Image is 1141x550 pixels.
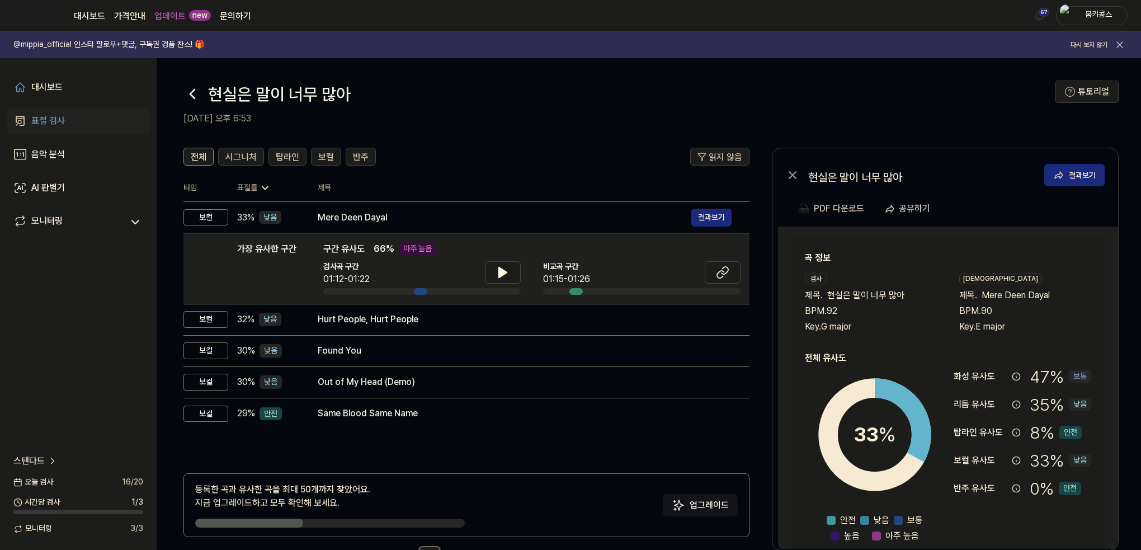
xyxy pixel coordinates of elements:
[959,274,1042,284] div: [DEMOGRAPHIC_DATA]
[237,375,255,389] span: 30 %
[318,344,732,358] div: Found You
[183,406,228,422] div: 보컬
[778,227,1118,549] a: 곡 정보검사제목.현실은 말이 너무 많아BPM.92Key.G major[DEMOGRAPHIC_DATA]제목.Mere Deen DayalBPM.90Key.E major전체 유사도...
[543,261,590,272] span: 비교곡 구간
[954,398,1007,411] div: 리듬 유사도
[114,10,145,23] button: 가격안내
[237,407,255,420] span: 29 %
[880,198,939,220] button: 공유하기
[374,242,394,256] span: 66 %
[183,209,228,226] div: 보컬
[218,148,264,166] button: 시그니처
[799,204,809,214] img: PDF Download
[31,214,63,230] div: 모니터링
[1030,477,1081,500] div: 0 %
[691,209,732,227] a: 결과보기
[31,148,65,161] div: 음악 분석
[1060,4,1073,27] img: profile
[690,148,749,166] button: 읽지 않음
[131,497,143,508] span: 1 / 3
[259,211,281,224] div: 낮음
[814,201,864,216] div: PDF 다운로드
[260,344,282,358] div: 낮음
[154,10,186,23] a: 업데이트
[318,375,732,389] div: Out of My Head (Demo)
[1077,9,1120,21] div: 붐키콩스
[318,407,732,420] div: Same Blood Same Name
[13,523,52,534] span: 모니터링
[260,375,282,389] div: 낮음
[954,370,1007,383] div: 화성 유사도
[954,454,1007,467] div: 보컬 유사도
[1044,164,1105,186] button: 결과보기
[237,242,296,295] div: 가장 유사한 구간
[189,10,211,21] div: new
[899,201,930,216] div: 공유하기
[1030,7,1048,25] button: 알림67
[13,214,123,230] a: 모니터링
[399,242,436,256] div: 아주 높음
[1038,8,1049,17] div: 67
[13,39,204,50] h1: @mippia_official 인스타 팔로우+댓글, 구독권 경품 찬스! 🎁
[7,107,150,134] a: 표절 검사
[805,251,1091,265] h2: 곡 정보
[353,151,369,164] span: 반주
[318,151,334,164] span: 보컬
[183,175,228,202] th: 타입
[323,261,370,272] span: 검사곡 구간
[808,168,1032,182] div: 현실은 말이 너무 많아
[13,477,53,488] span: 오늘 검사
[959,304,1091,318] div: BPM. 90
[311,148,341,166] button: 보컬
[31,81,63,94] div: 대시보드
[318,175,749,201] th: 제목
[805,289,823,302] span: 제목 .
[1056,6,1128,25] button: profile붐키콩스
[844,529,860,543] span: 높음
[805,320,937,333] div: Key. G major
[1059,426,1082,439] div: 안전
[959,320,1091,333] div: Key. E major
[907,514,923,527] span: 보통
[954,482,1007,495] div: 반주 유사도
[237,344,255,358] span: 30 %
[323,272,370,286] div: 01:12-01:22
[827,289,904,302] span: 현실은 말이 너무 많아
[1069,370,1091,383] div: 보통
[31,181,65,195] div: AI 판별기
[1030,421,1082,444] div: 8 %
[1030,365,1091,388] div: 47 %
[346,148,376,166] button: 반주
[183,311,228,328] div: 보컬
[805,304,937,318] div: BPM. 92
[237,182,300,194] div: 표절률
[323,242,365,256] span: 구간 유사도
[672,499,685,512] img: Sparkles
[130,523,143,534] span: 3 / 3
[318,211,691,224] div: Mere Deen Dayal
[1030,393,1091,416] div: 35 %
[1055,81,1119,103] button: 튜토리얼
[959,289,977,302] span: 제목 .
[954,426,1007,439] div: 탑라인 유사도
[220,10,251,23] a: 문의하기
[1069,454,1091,467] div: 낮음
[663,504,738,514] a: Sparkles업그레이드
[183,112,1055,125] h2: [DATE] 오후 6:53
[268,148,307,166] button: 탑라인
[31,114,65,128] div: 표절 검사
[318,313,732,326] div: Hurt People, Hurt People
[237,313,254,326] span: 32 %
[797,198,866,220] button: PDF 다운로드
[237,211,254,224] span: 33 %
[1059,482,1081,495] div: 안전
[183,374,228,391] div: 보컬
[13,454,58,468] a: 스탠다드
[543,272,590,286] div: 01:15-01:26
[805,274,827,284] div: 검사
[1032,9,1046,22] img: 알림
[1030,449,1091,472] div: 33 %
[183,148,214,166] button: 전체
[195,483,370,510] div: 등록한 곡과 유사한 곡을 최대 50개까지 찾았어요. 지금 업그레이드하고 모두 확인해 보세요.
